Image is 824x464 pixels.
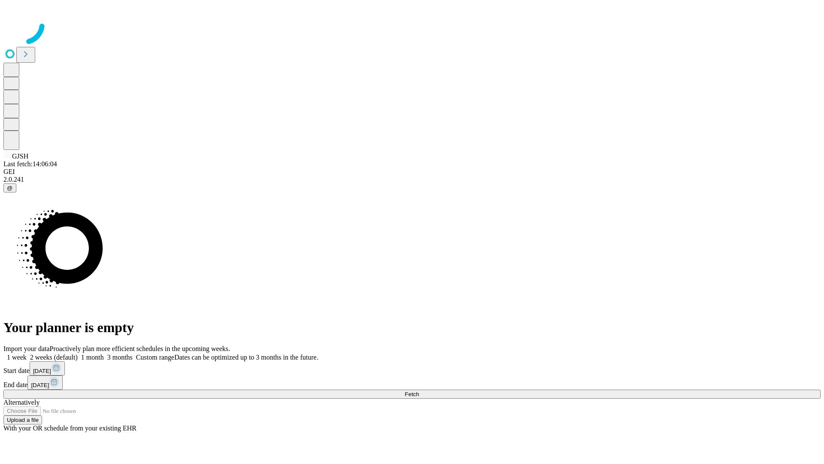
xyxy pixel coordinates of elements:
[405,391,419,397] span: Fetch
[3,183,16,192] button: @
[7,354,27,361] span: 1 week
[7,185,13,191] span: @
[3,168,821,176] div: GEI
[27,375,63,390] button: [DATE]
[3,415,42,424] button: Upload a file
[31,382,49,388] span: [DATE]
[3,176,821,183] div: 2.0.241
[81,354,104,361] span: 1 month
[3,375,821,390] div: End date
[136,354,174,361] span: Custom range
[3,424,136,432] span: With your OR schedule from your existing EHR
[3,320,821,336] h1: Your planner is empty
[3,361,821,375] div: Start date
[50,345,230,352] span: Proactively plan more efficient schedules in the upcoming weeks.
[33,368,51,374] span: [DATE]
[3,390,821,399] button: Fetch
[174,354,318,361] span: Dates can be optimized up to 3 months in the future.
[12,153,28,160] span: GJSH
[107,354,133,361] span: 3 months
[30,361,65,375] button: [DATE]
[3,160,57,168] span: Last fetch: 14:06:04
[30,354,78,361] span: 2 weeks (default)
[3,345,50,352] span: Import your data
[3,399,39,406] span: Alternatively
